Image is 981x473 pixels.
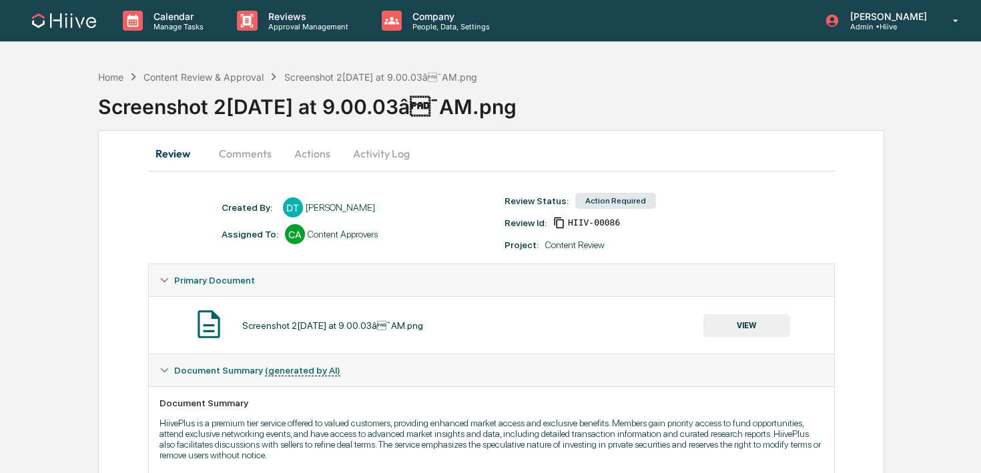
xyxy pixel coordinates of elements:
[98,84,981,119] div: Screenshot 2[DATE] at 9.00.03â¯AM.png
[306,202,375,213] div: [PERSON_NAME]
[505,217,547,228] div: Review Id:
[265,365,340,376] u: (generated by AI)
[505,240,539,250] div: Project:
[285,224,305,244] div: CA
[159,418,824,460] p: HiivePlus is a premium tier service offered to valued customers, providing enhanced market access...
[159,398,824,408] div: Document Summary
[174,275,255,286] span: Primary Document
[149,296,834,354] div: Primary Document
[258,11,355,22] p: Reviews
[308,229,378,240] div: Content Approvers
[545,240,605,250] div: Content Review
[143,71,264,83] div: Content Review & Approval
[222,229,278,240] div: Assigned To:
[174,365,340,376] span: Document Summary
[222,202,276,213] div: Created By: ‎ ‎
[143,22,210,31] p: Manage Tasks
[282,137,342,169] button: Actions
[283,197,303,217] div: DT
[505,195,569,206] div: Review Status:
[192,308,226,341] img: Document Icon
[143,11,210,22] p: Calendar
[208,137,282,169] button: Comments
[148,137,835,169] div: secondary tabs example
[149,354,834,386] div: Document Summary (generated by AI)
[342,137,420,169] button: Activity Log
[402,22,497,31] p: People, Data, Settings
[284,71,477,83] div: Screenshot 2[DATE] at 9.00.03â¯AM.png
[258,22,355,31] p: Approval Management
[840,11,934,22] p: [PERSON_NAME]
[575,193,656,209] div: Action Required
[568,217,620,228] span: 3dc0e46d-fe23-4c28-b915-91d426cf9f84
[149,264,834,296] div: Primary Document
[98,71,123,83] div: Home
[242,320,423,331] div: Screenshot 2[DATE] at 9.00.03â¯AM.png
[703,314,790,337] button: VIEW
[840,22,934,31] p: Admin • Hiive
[148,137,208,169] button: Review
[32,13,96,28] img: logo
[402,11,497,22] p: Company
